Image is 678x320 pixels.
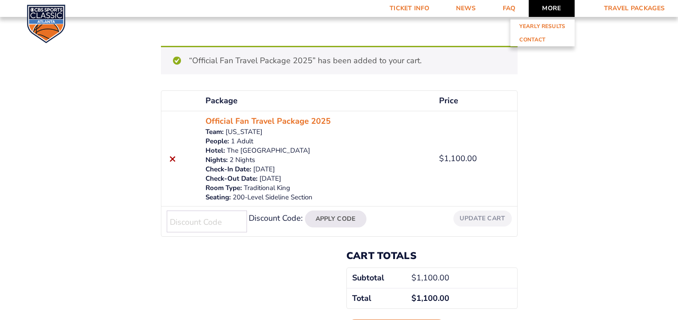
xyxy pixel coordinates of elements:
bdi: 1,100.00 [411,293,449,304]
dt: Check-Out Date: [205,174,258,183]
img: CBS Sports Classic [27,4,66,43]
p: 2 Nights [205,155,428,165]
p: [US_STATE] [205,127,428,137]
p: [DATE] [205,165,428,174]
th: Subtotal [347,268,407,288]
th: Total [347,288,407,308]
input: Discount Code [167,211,247,232]
span: $ [439,153,444,164]
a: Remove this item [167,153,179,165]
label: Discount Code: [249,213,303,223]
dt: Team: [205,127,224,137]
span: $ [411,272,416,283]
div: “Official Fan Travel Package 2025” has been added to your cart. [161,46,518,74]
dt: Check-In Date: [205,165,251,174]
p: 1 Adult [205,137,428,146]
dt: Hotel: [205,146,225,155]
p: [DATE] [205,174,428,183]
p: Traditional King [205,183,428,193]
bdi: 1,100.00 [439,153,477,164]
dt: Nights: [205,155,228,165]
th: Price [433,91,517,111]
h2: Cart totals [346,250,518,262]
p: The [GEOGRAPHIC_DATA] [205,146,428,155]
span: $ [411,293,416,304]
button: Apply Code [305,211,366,227]
a: Contact [510,33,574,46]
a: Yearly Results [510,20,574,33]
p: 200-Level Sideline Section [205,193,428,202]
button: Update cart [453,211,511,226]
dt: Room Type: [205,183,242,193]
bdi: 1,100.00 [411,272,449,283]
dt: Seating: [205,193,231,202]
th: Package [200,91,433,111]
dt: People: [205,137,229,146]
a: Official Fan Travel Package 2025 [205,115,331,127]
